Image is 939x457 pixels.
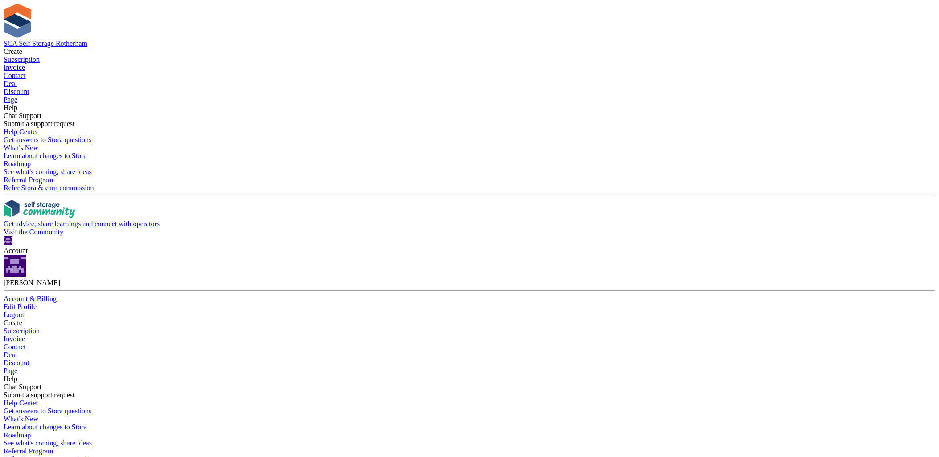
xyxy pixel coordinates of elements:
div: Submit a support request [4,120,935,128]
div: Get answers to Stora questions [4,136,935,144]
a: Logout [4,311,935,319]
a: Help Center Get answers to Stora questions [4,128,935,144]
span: Chat Support [4,112,41,119]
a: Page [4,367,935,375]
a: Discount [4,359,935,367]
span: Visit the Community [4,228,63,236]
div: Learn about changes to Stora [4,152,935,160]
a: Page [4,96,935,104]
a: Contact [4,343,935,351]
span: Referral Program [4,176,53,184]
a: Contact [4,72,935,80]
span: Referral Program [4,447,53,455]
a: Account & Billing [4,295,935,303]
a: Deal [4,351,935,359]
div: Learn about changes to Stora [4,423,935,431]
div: Get advice, share learnings and connect with operators [4,220,935,228]
a: Get advice, share learnings and connect with operators Visit the Community [4,200,935,236]
a: Invoice [4,335,935,343]
a: Invoice [4,64,935,72]
span: Create [4,48,22,55]
span: What's New [4,144,38,151]
a: SCA Self Storage Rotherham [4,40,87,47]
span: What's New [4,415,38,423]
div: Submit a support request [4,391,935,399]
a: Help Center Get answers to Stora questions [4,399,935,415]
span: Account [4,247,28,254]
span: Help [4,104,17,111]
a: Edit Profile [4,303,935,311]
div: Refer Stora & earn commission [4,184,935,192]
span: Help Center [4,128,38,135]
span: Create [4,319,22,326]
div: Get answers to Stora questions [4,407,935,415]
div: See what's coming, share ideas [4,439,935,447]
span: Roadmap [4,431,31,439]
img: Kelly Neesham [4,255,26,277]
a: Discount [4,88,935,96]
a: Roadmap See what's coming, share ideas [4,431,935,447]
a: What's New Learn about changes to Stora [4,415,935,431]
a: Roadmap See what's coming, share ideas [4,160,935,176]
img: stora-icon-8386f47178a22dfd0bd8f6a31ec36ba5ce8667c1dd55bd0f319d3a0aa187defe.svg [4,4,31,38]
a: Subscription [4,327,935,335]
a: Deal [4,80,935,88]
a: Subscription [4,56,935,64]
img: Kelly Neesham [4,236,12,245]
span: Help Center [4,399,38,407]
a: What's New Learn about changes to Stora [4,144,935,160]
span: Chat Support [4,383,41,391]
img: community-logo-e120dcb29bea30313fccf008a00513ea5fe9ad107b9d62852cae38739ed8438e.svg [4,200,75,218]
a: Referral Program Refer Stora & earn commission [4,176,935,192]
div: See what's coming, share ideas [4,168,935,176]
div: [PERSON_NAME] [4,279,935,287]
span: Help [4,375,17,383]
span: Roadmap [4,160,31,167]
